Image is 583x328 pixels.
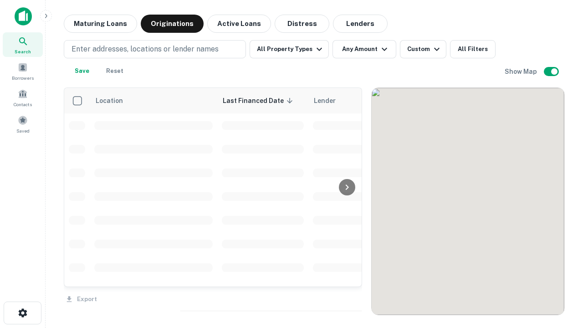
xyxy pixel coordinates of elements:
img: capitalize-icon.png [15,7,32,26]
button: Distress [275,15,329,33]
button: Originations [141,15,204,33]
button: All Property Types [250,40,329,58]
div: 0 0 [372,88,564,315]
button: Maturing Loans [64,15,137,33]
button: Save your search to get updates of matches that match your search criteria. [67,62,97,80]
button: Enter addresses, locations or lender names [64,40,246,58]
span: Location [95,95,135,106]
th: Location [90,88,217,113]
th: Lender [308,88,454,113]
button: All Filters [450,40,496,58]
button: Reset [100,62,129,80]
button: Custom [400,40,446,58]
span: Saved [16,127,30,134]
span: Last Financed Date [223,95,296,106]
div: Custom [407,44,442,55]
button: Lenders [333,15,388,33]
th: Last Financed Date [217,88,308,113]
span: Borrowers [12,74,34,82]
p: Enter addresses, locations or lender names [72,44,219,55]
a: Borrowers [3,59,43,83]
iframe: Chat Widget [537,226,583,270]
a: Saved [3,112,43,136]
button: Active Loans [207,15,271,33]
h6: Show Map [505,67,538,77]
span: Search [15,48,31,55]
a: Contacts [3,85,43,110]
a: Search [3,32,43,57]
span: Lender [314,95,336,106]
span: Contacts [14,101,32,108]
button: Any Amount [332,40,396,58]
